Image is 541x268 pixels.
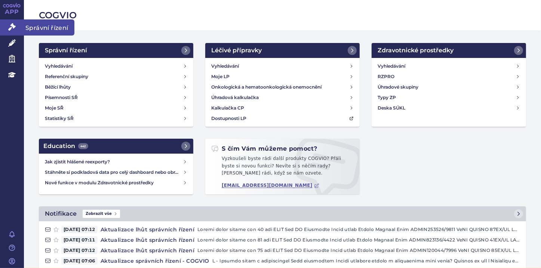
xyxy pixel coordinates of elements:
[208,103,357,113] a: Kalkulačka CP
[78,143,88,149] span: 442
[211,46,262,55] h2: Léčivé přípravky
[375,82,523,92] a: Úhradové skupiny
[378,104,405,112] h4: Deska SÚKL
[211,104,244,112] h4: Kalkulačka CP
[378,73,394,80] h4: RZPRO
[42,103,190,113] a: Moje SŘ
[45,73,88,80] h4: Referenční skupiny
[83,210,120,218] span: Zobrazit vše
[39,9,526,22] h2: COGVIO
[61,236,98,244] span: [DATE] 07:11
[208,92,357,103] a: Úhradová kalkulačka
[372,43,526,58] a: Zdravotnické prostředky
[43,142,88,151] h2: Education
[98,247,197,254] h4: Aktualizace lhůt správních řízení
[98,236,197,244] h4: Aktualizace lhůt správních řízení
[45,179,183,187] h4: Nové funkce v modulu Zdravotnické prostředky
[208,82,357,92] a: Onkologická a hematoonkologická onemocnění
[211,155,354,180] p: Vyzkoušeli byste rádi další produkty COGVIO? Přáli byste si novou funkci? Nevíte si s něčím rady?...
[211,145,317,153] h2: S čím Vám můžeme pomoct?
[39,43,193,58] a: Správní řízení
[42,92,190,103] a: Písemnosti SŘ
[42,178,190,188] a: Nové funkce v modulu Zdravotnické prostředky
[42,167,190,178] a: Stáhněte si podkladová data pro celý dashboard nebo obrázek grafu v COGVIO App modulu Analytics
[45,46,87,55] h2: Správní řízení
[45,169,183,176] h4: Stáhněte si podkladová data pro celý dashboard nebo obrázek grafu v COGVIO App modulu Analytics
[42,82,190,92] a: Běžící lhůty
[211,115,246,122] h4: Dostupnosti LP
[211,94,259,101] h4: Úhradová kalkulačka
[61,257,98,265] span: [DATE] 07:06
[378,83,418,91] h4: Úhradové skupiny
[61,226,98,233] span: [DATE] 07:12
[98,226,197,233] h4: Aktualizace lhůt správních řízení
[45,62,73,70] h4: Vyhledávání
[45,104,64,112] h4: Moje SŘ
[211,73,230,80] h4: Moje LP
[61,247,98,254] span: [DATE] 07:12
[45,115,74,122] h4: Statistiky SŘ
[98,257,212,265] h4: Aktualizace správních řízení - COGVIO
[211,62,239,70] h4: Vyhledávání
[42,157,190,167] a: Jak zjistit hlášené reexporty?
[197,236,520,244] p: Loremi dolor sitame con 81 adi ELIT Sed DO Eiusmodte Incid utlab Etdolo Magnaal Enim ADMIN823136/...
[375,71,523,82] a: RZPRO
[205,43,360,58] a: Léčivé přípravky
[45,158,183,166] h4: Jak zjistit hlášené reexporty?
[24,19,74,35] span: Správní řízení
[208,71,357,82] a: Moje LP
[39,206,526,221] a: NotifikaceZobrazit vše
[45,209,77,218] h2: Notifikace
[375,92,523,103] a: Typy ZP
[378,46,454,55] h2: Zdravotnické prostředky
[39,139,193,154] a: Education442
[42,61,190,71] a: Vyhledávání
[211,83,322,91] h4: Onkologická a hematoonkologická onemocnění
[45,94,78,101] h4: Písemnosti SŘ
[208,61,357,71] a: Vyhledávání
[197,247,520,254] p: Loremi dolor sitame con 75 adi ELIT Sed DO Eiusmodte Incid utlab Etdolo Magnaal Enim ADMIN120044/...
[212,257,520,265] p: L - Ipsumdo sitam c adipiscingel Sedd eiusmodtem Incidi utlabore etdolo m aliquaenima mini venia?...
[375,61,523,71] a: Vyhledávání
[197,226,520,233] p: Loremi dolor sitame con 40 adi ELIT Sed DO Eiusmodte Incid utlab Etdolo Magnaal Enim ADMIN253526/...
[375,103,523,113] a: Deska SÚKL
[42,113,190,124] a: Statistiky SŘ
[222,183,319,188] a: [EMAIL_ADDRESS][DOMAIN_NAME]
[45,83,71,91] h4: Běžící lhůty
[378,94,396,101] h4: Typy ZP
[42,71,190,82] a: Referenční skupiny
[208,113,357,124] a: Dostupnosti LP
[378,62,405,70] h4: Vyhledávání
